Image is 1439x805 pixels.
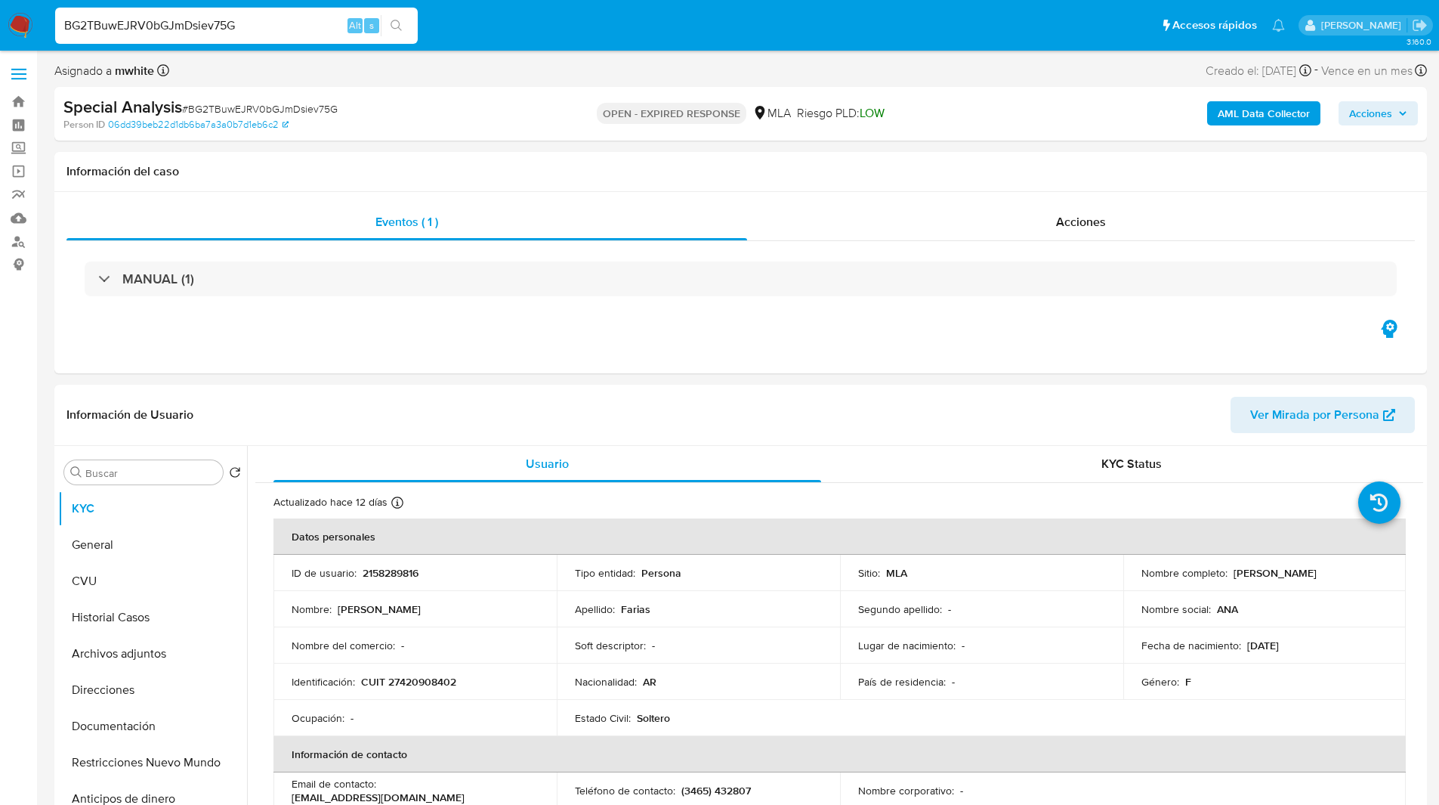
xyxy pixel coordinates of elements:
[375,213,438,231] span: Eventos ( 1 )
[58,745,247,781] button: Restricciones Nuevo Mundo
[108,118,289,132] a: 06dd39beb22d1db6ba7a3a0b7d1eb6c2
[363,566,418,580] p: 2158289816
[58,563,247,599] button: CVU
[858,784,954,797] p: Nombre corporativo :
[948,602,951,616] p: -
[58,527,247,563] button: General
[858,675,946,689] p: País de residencia :
[1141,602,1211,616] p: Nombre social :
[1141,566,1227,580] p: Nombre completo :
[1234,566,1317,580] p: [PERSON_NAME]
[63,118,105,132] b: Person ID
[66,407,193,423] h1: Información de Usuario
[1206,60,1311,81] div: Creado el: [DATE]
[858,566,880,580] p: Sitio :
[1172,17,1257,33] span: Accesos rápidos
[886,566,907,580] p: MLA
[652,639,655,652] p: -
[858,639,956,652] p: Lugar de nacimiento :
[273,495,388,509] p: Actualizado hace 12 días
[1141,639,1241,652] p: Fecha de nacimiento :
[292,566,357,580] p: ID de usuario :
[1185,675,1191,689] p: F
[63,94,182,119] b: Special Analysis
[349,18,361,33] span: Alt
[575,784,675,797] p: Teléfono de contacto :
[338,602,421,616] p: [PERSON_NAME]
[1314,60,1318,81] span: -
[292,675,355,689] p: Identificación :
[361,675,456,689] p: CUIT 27420908402
[1207,101,1320,125] button: AML Data Collector
[597,103,746,124] p: OPEN - EXPIRED RESPONSE
[1217,602,1238,616] p: ANA
[752,105,791,122] div: MLA
[1272,19,1285,32] a: Notificaciones
[858,602,942,616] p: Segundo apellido :
[621,602,650,616] p: Farias
[962,639,965,652] p: -
[85,262,1397,296] div: MANUAL (1)
[122,271,194,287] h3: MANUAL (1)
[369,18,374,33] span: s
[575,639,646,652] p: Soft descriptor :
[643,675,656,689] p: AR
[1250,397,1379,433] span: Ver Mirada por Persona
[85,466,217,480] input: Buscar
[1231,397,1415,433] button: Ver Mirada por Persona
[1218,101,1310,125] b: AML Data Collector
[292,602,332,616] p: Nombre :
[1141,675,1179,689] p: Género :
[1056,213,1106,231] span: Acciones
[1349,101,1392,125] span: Acciones
[797,105,885,122] span: Riesgo PLD:
[182,101,338,116] span: # BG2TBuwEJRV0bGJmDsiev75G
[70,466,82,478] button: Buscar
[575,711,631,725] p: Estado Civil :
[292,777,376,791] p: Email de contacto :
[55,16,418,36] input: Buscar usuario o caso...
[681,784,751,797] p: (3465) 432807
[54,63,154,79] span: Asignado a
[641,566,681,580] p: Persona
[1412,17,1428,33] a: Salir
[960,784,963,797] p: -
[292,791,465,804] p: [EMAIL_ADDRESS][DOMAIN_NAME]
[1321,18,1407,33] p: matiasagustin.white@mercadolibre.com
[58,708,247,745] button: Documentación
[292,711,344,725] p: Ocupación :
[58,599,247,636] button: Historial Casos
[66,164,1415,179] h1: Información del caso
[952,675,955,689] p: -
[1101,455,1162,472] span: KYC Status
[401,639,404,652] p: -
[637,711,670,725] p: Soltero
[1321,63,1413,79] span: Vence en un mes
[112,62,154,79] b: mwhite
[575,566,635,580] p: Tipo entidad :
[575,675,637,689] p: Nacionalidad :
[292,639,395,652] p: Nombre del comercio :
[229,466,241,483] button: Volver al orden por defecto
[273,736,1406,772] th: Información de contacto
[58,672,247,708] button: Direcciones
[1339,101,1418,125] button: Acciones
[1247,639,1279,652] p: [DATE]
[575,602,615,616] p: Apellido :
[273,519,1406,555] th: Datos personales
[350,711,354,725] p: -
[526,455,569,472] span: Usuario
[58,636,247,672] button: Archivos adjuntos
[58,491,247,527] button: KYC
[381,15,412,36] button: search-icon
[860,104,885,122] span: LOW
